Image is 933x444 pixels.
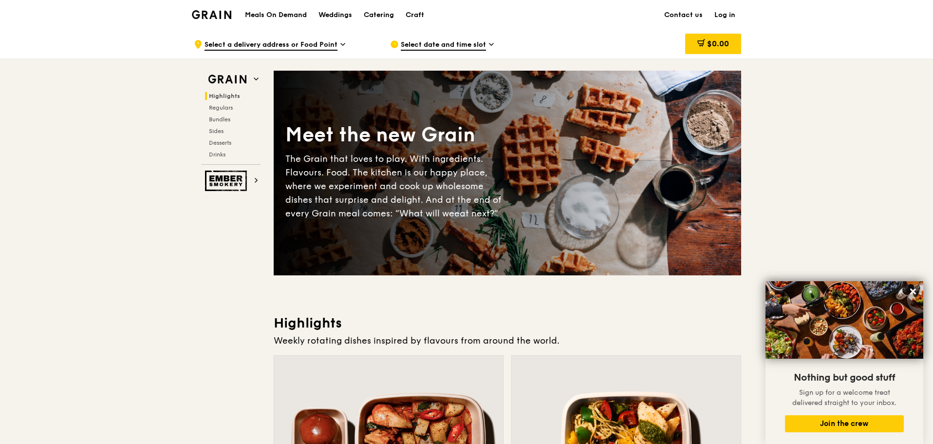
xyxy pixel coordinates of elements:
[318,0,352,30] div: Weddings
[285,122,507,148] div: Meet the new Grain
[785,415,904,432] button: Join the crew
[205,171,250,191] img: Ember Smokery web logo
[245,10,307,20] h1: Meals On Demand
[709,0,741,30] a: Log in
[285,152,507,220] div: The Grain that loves to play. With ingredients. Flavours. Food. The kitchen is our happy place, w...
[209,104,233,111] span: Regulars
[794,372,895,384] span: Nothing but good stuff
[454,208,498,219] span: eat next?”
[401,40,486,51] span: Select date and time slot
[209,139,231,146] span: Desserts
[209,116,230,123] span: Bundles
[209,151,225,158] span: Drinks
[400,0,430,30] a: Craft
[406,0,424,30] div: Craft
[209,128,224,135] span: Sides
[192,10,231,19] img: Grain
[905,284,921,299] button: Close
[658,0,709,30] a: Contact us
[765,281,923,359] img: DSC07876-Edit02-Large.jpeg
[358,0,400,30] a: Catering
[274,334,741,347] div: Weekly rotating dishes inspired by flavours from around the world.
[209,93,240,99] span: Highlights
[205,71,250,88] img: Grain web logo
[274,314,741,332] h3: Highlights
[707,39,729,48] span: $0.00
[364,0,394,30] div: Catering
[792,388,896,407] span: Sign up for a welcome treat delivered straight to your inbox.
[205,40,337,51] span: Select a delivery address or Food Point
[313,0,358,30] a: Weddings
